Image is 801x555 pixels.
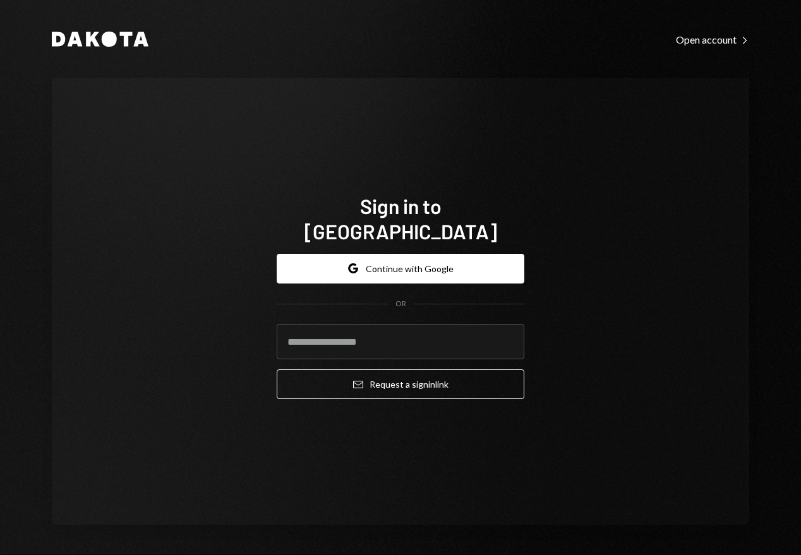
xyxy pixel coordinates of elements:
button: Continue with Google [277,254,524,283]
button: Request a signinlink [277,369,524,399]
div: Open account [676,33,749,46]
h1: Sign in to [GEOGRAPHIC_DATA] [277,193,524,244]
div: OR [395,299,406,309]
a: Open account [676,32,749,46]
